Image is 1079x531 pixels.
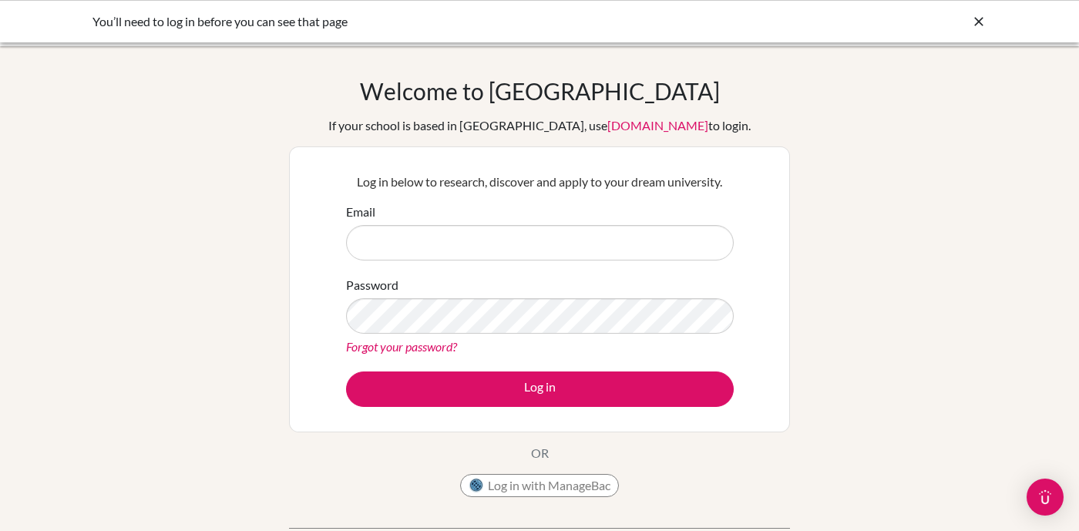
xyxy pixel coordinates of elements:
p: OR [531,444,549,462]
a: [DOMAIN_NAME] [607,118,708,133]
a: Forgot your password? [346,339,457,354]
div: You’ll need to log in before you can see that page [92,12,755,31]
div: Open Intercom Messenger [1027,479,1064,516]
label: Password [346,276,398,294]
label: Email [346,203,375,221]
button: Log in [346,371,734,407]
h1: Welcome to [GEOGRAPHIC_DATA] [360,77,720,105]
button: Log in with ManageBac [460,474,619,497]
p: Log in below to research, discover and apply to your dream university. [346,173,734,191]
div: If your school is based in [GEOGRAPHIC_DATA], use to login. [328,116,751,135]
